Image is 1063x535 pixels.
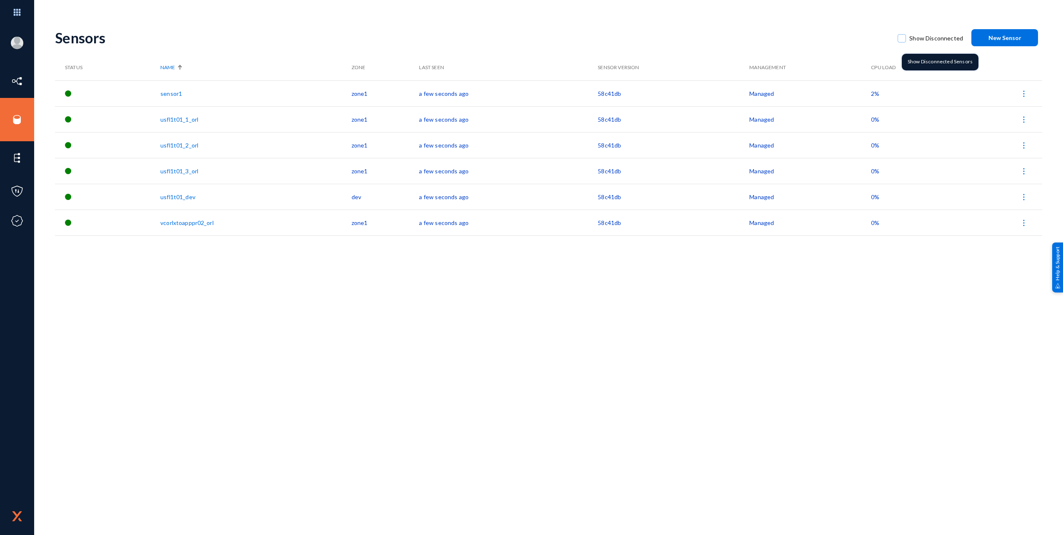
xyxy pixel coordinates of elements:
[871,167,879,175] span: 0%
[988,34,1021,41] span: New Sensor
[749,80,871,106] td: Managed
[11,215,23,227] img: icon-compliance.svg
[55,55,160,80] th: Status
[598,55,749,80] th: Sensor Version
[1020,167,1028,175] img: icon-more.svg
[419,106,598,132] td: a few seconds ago
[1020,219,1028,227] img: icon-more.svg
[160,116,198,123] a: usfl1t01_1_orl
[352,210,419,235] td: zone1
[1052,242,1063,292] div: Help & Support
[419,158,598,184] td: a few seconds ago
[749,184,871,210] td: Managed
[871,55,953,80] th: CPU Load
[598,158,749,184] td: 58c41db
[971,29,1038,46] button: New Sensor
[352,106,419,132] td: zone1
[55,29,889,46] div: Sensors
[749,158,871,184] td: Managed
[11,152,23,164] img: icon-elements.svg
[1055,283,1061,288] img: help_support.svg
[749,132,871,158] td: Managed
[598,210,749,235] td: 58c41db
[909,32,963,45] span: Show Disconnected
[749,106,871,132] td: Managed
[11,75,23,87] img: icon-inventory.svg
[902,54,978,70] div: Show Disconnected Sensors
[871,142,879,149] span: 0%
[160,142,198,149] a: usfl1t01_2_orl
[1020,193,1028,201] img: icon-more.svg
[11,113,23,126] img: icon-sources.svg
[871,90,879,97] span: 2%
[11,185,23,197] img: icon-policies.svg
[352,80,419,106] td: zone1
[160,193,195,200] a: usfl1t01_dev
[160,167,198,175] a: usfl1t01_3_orl
[352,158,419,184] td: zone1
[160,64,347,71] div: Name
[419,210,598,235] td: a few seconds ago
[160,90,182,97] a: sensor1
[1020,115,1028,124] img: icon-more.svg
[749,210,871,235] td: Managed
[160,219,214,226] a: vcorlxtoapppr02_orl
[871,219,879,226] span: 0%
[419,80,598,106] td: a few seconds ago
[5,3,30,21] img: app launcher
[1020,141,1028,150] img: icon-more.svg
[598,80,749,106] td: 58c41db
[871,116,879,123] span: 0%
[11,37,23,49] img: blank-profile-picture.png
[352,184,419,210] td: dev
[419,55,598,80] th: Last Seen
[352,132,419,158] td: zone1
[598,106,749,132] td: 58c41db
[598,132,749,158] td: 58c41db
[871,193,879,200] span: 0%
[1020,90,1028,98] img: icon-more.svg
[598,184,749,210] td: 58c41db
[419,132,598,158] td: a few seconds ago
[352,55,419,80] th: Zone
[160,64,175,71] span: Name
[749,55,871,80] th: Management
[419,184,598,210] td: a few seconds ago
